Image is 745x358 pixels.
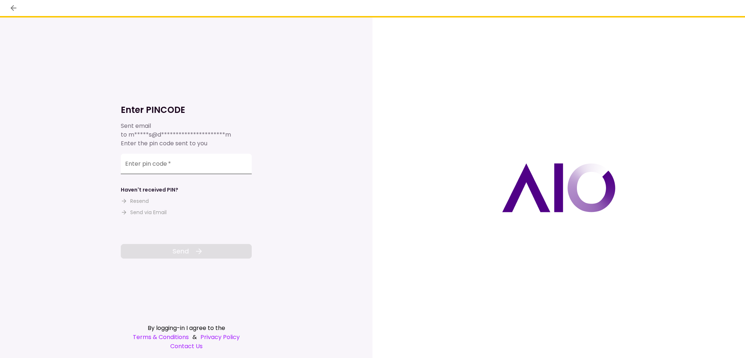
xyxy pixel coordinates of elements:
div: Haven't received PIN? [121,186,178,194]
span: Send [172,246,189,256]
div: Sent email to Enter the pin code sent to you [121,122,252,148]
button: back [7,2,20,14]
img: AIO logo [502,163,615,212]
button: Send [121,244,252,259]
a: Privacy Policy [200,333,240,342]
button: Resend [121,197,149,205]
div: & [121,333,252,342]
div: By logging-in I agree to the [121,323,252,333]
button: Send via Email [121,209,167,216]
h1: Enter PINCODE [121,104,252,116]
a: Terms & Conditions [133,333,189,342]
a: Contact Us [121,342,252,351]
